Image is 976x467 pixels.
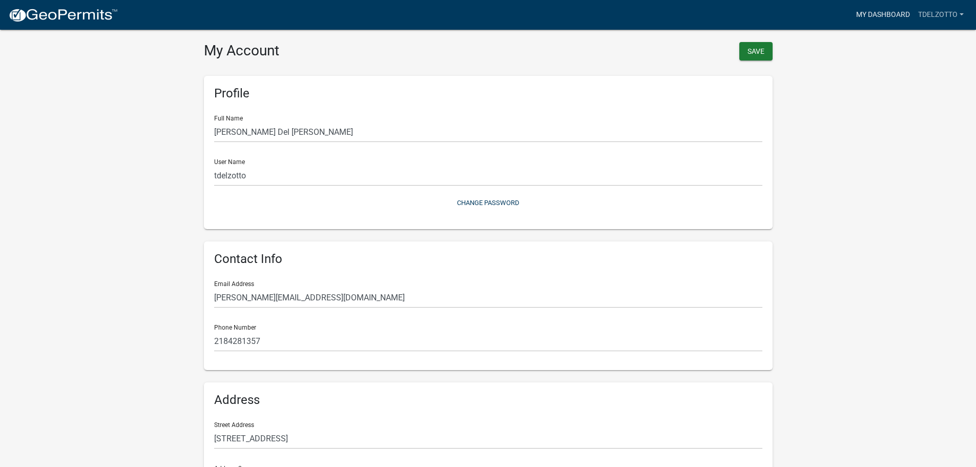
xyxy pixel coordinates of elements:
[214,194,762,211] button: Change Password
[214,252,762,267] h6: Contact Info
[214,393,762,408] h6: Address
[214,86,762,101] h6: Profile
[852,5,914,25] a: My Dashboard
[204,42,481,59] h3: My Account
[739,42,773,60] button: Save
[914,5,968,25] a: tdelzotto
